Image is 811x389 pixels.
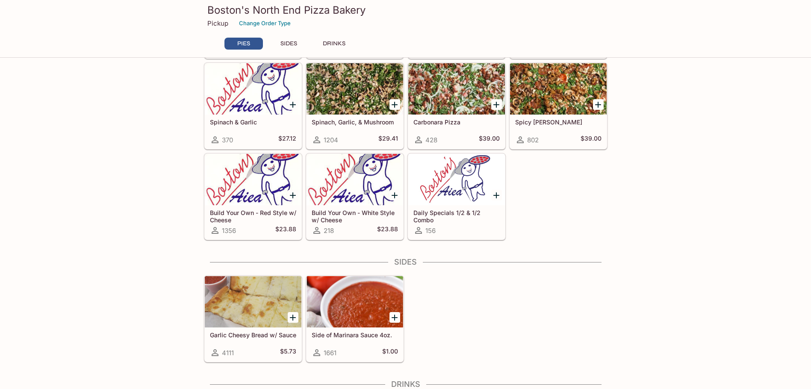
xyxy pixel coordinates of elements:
[510,63,607,115] div: Spicy Jenny
[377,225,398,236] h5: $23.88
[280,348,296,358] h5: $5.73
[324,227,334,235] span: 218
[204,63,302,149] a: Spinach & Garlic370$27.12
[581,135,602,145] h5: $39.00
[479,135,500,145] h5: $39.00
[312,209,398,223] h5: Build Your Own - White Style w/ Cheese
[222,227,236,235] span: 1356
[408,154,505,205] div: Daily Specials 1/2 & 1/2 Combo
[408,63,505,149] a: Carbonara Pizza428$39.00
[425,227,436,235] span: 156
[515,118,602,126] h5: Spicy [PERSON_NAME]
[306,153,404,240] a: Build Your Own - White Style w/ Cheese218$23.88
[224,38,263,50] button: PIES
[382,348,398,358] h5: $1.00
[324,349,336,357] span: 1661
[205,276,301,327] div: Garlic Cheesy Bread w/ Sauce
[210,118,296,126] h5: Spinach & Garlic
[510,63,607,149] a: Spicy [PERSON_NAME]802$39.00
[222,349,234,357] span: 4111
[408,63,505,115] div: Carbonara Pizza
[307,154,403,205] div: Build Your Own - White Style w/ Cheese
[413,118,500,126] h5: Carbonara Pizza
[389,99,400,110] button: Add Spinach, Garlic, & Mushroom
[425,136,437,144] span: 428
[222,136,233,144] span: 370
[204,153,302,240] a: Build Your Own - Red Style w/ Cheese1356$23.88
[205,154,301,205] div: Build Your Own - Red Style w/ Cheese
[413,209,500,223] h5: Daily Specials 1/2 & 1/2 Combo
[378,135,398,145] h5: $29.41
[207,3,604,17] h3: Boston's North End Pizza Bakery
[210,209,296,223] h5: Build Your Own - Red Style w/ Cheese
[207,19,228,27] p: Pickup
[389,312,400,323] button: Add Side of Marinara Sauce 4oz.
[491,190,502,200] button: Add Daily Specials 1/2 & 1/2 Combo
[389,190,400,200] button: Add Build Your Own - White Style w/ Cheese
[491,99,502,110] button: Add Carbonara Pizza
[205,63,301,115] div: Spinach & Garlic
[288,190,298,200] button: Add Build Your Own - Red Style w/ Cheese
[306,276,404,362] a: Side of Marinara Sauce 4oz.1661$1.00
[270,38,308,50] button: SIDES
[593,99,604,110] button: Add Spicy Jenny
[315,38,354,50] button: DRINKS
[307,276,403,327] div: Side of Marinara Sauce 4oz.
[278,135,296,145] h5: $27.12
[210,331,296,339] h5: Garlic Cheesy Bread w/ Sauce
[307,63,403,115] div: Spinach, Garlic, & Mushroom
[204,257,608,267] h4: SIDES
[204,276,302,362] a: Garlic Cheesy Bread w/ Sauce4111$5.73
[235,17,295,30] button: Change Order Type
[527,136,539,144] span: 802
[408,153,505,240] a: Daily Specials 1/2 & 1/2 Combo156
[324,136,338,144] span: 1204
[312,331,398,339] h5: Side of Marinara Sauce 4oz.
[275,225,296,236] h5: $23.88
[288,99,298,110] button: Add Spinach & Garlic
[306,63,404,149] a: Spinach, Garlic, & Mushroom1204$29.41
[204,380,608,389] h4: DRINKS
[312,118,398,126] h5: Spinach, Garlic, & Mushroom
[288,312,298,323] button: Add Garlic Cheesy Bread w/ Sauce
